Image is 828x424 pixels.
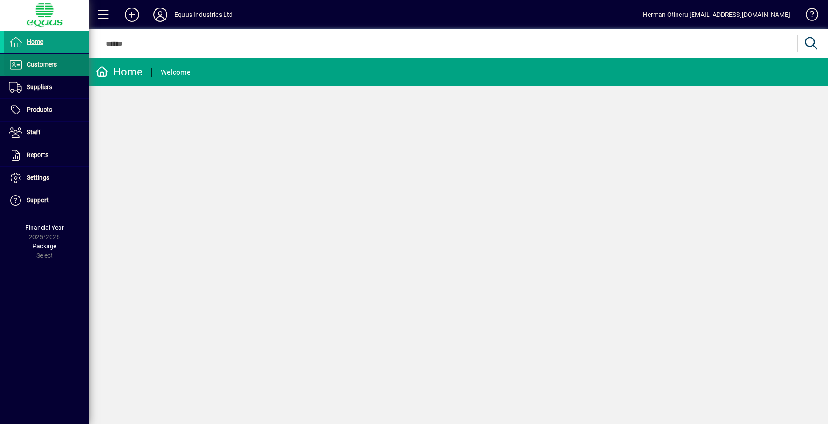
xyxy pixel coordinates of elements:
[27,151,48,158] span: Reports
[4,167,89,189] a: Settings
[4,99,89,121] a: Products
[27,106,52,113] span: Products
[27,61,57,68] span: Customers
[27,83,52,90] span: Suppliers
[27,38,43,45] span: Home
[4,122,89,144] a: Staff
[4,54,89,76] a: Customers
[27,174,49,181] span: Settings
[95,65,143,79] div: Home
[4,144,89,166] a: Reports
[27,196,49,204] span: Support
[27,129,40,136] span: Staff
[25,224,64,231] span: Financial Year
[643,8,790,22] div: Herman Otineru [EMAIL_ADDRESS][DOMAIN_NAME]
[32,243,56,250] span: Package
[161,65,190,79] div: Welcome
[799,2,817,31] a: Knowledge Base
[174,8,233,22] div: Equus Industries Ltd
[4,76,89,98] a: Suppliers
[4,189,89,212] a: Support
[118,7,146,23] button: Add
[146,7,174,23] button: Profile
